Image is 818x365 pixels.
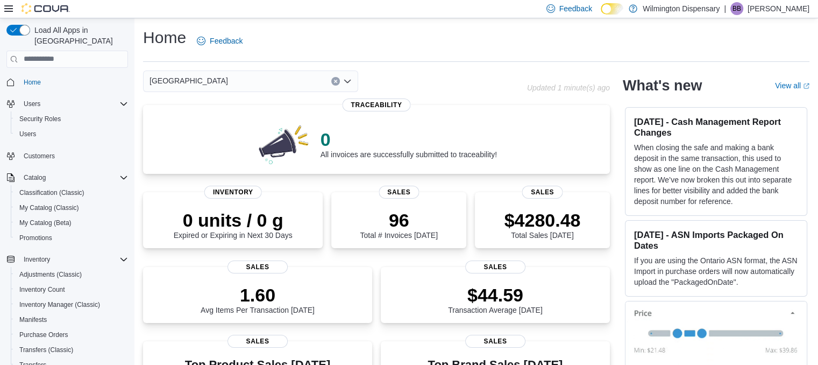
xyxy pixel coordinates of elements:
span: My Catalog (Beta) [15,216,128,229]
p: Updated 1 minute(s) ago [527,83,610,92]
span: BB [732,2,741,15]
span: Transfers (Classic) [15,343,128,356]
span: Security Roles [15,113,128,125]
a: Inventory Count [15,283,69,296]
a: Purchase Orders [15,328,73,341]
button: Open list of options [343,77,352,86]
p: [PERSON_NAME] [748,2,809,15]
button: Purchase Orders [11,327,132,342]
a: Feedback [193,30,247,52]
h3: [DATE] - Cash Management Report Changes [634,116,798,138]
span: Manifests [19,315,47,324]
img: 0 [256,122,312,165]
button: Manifests [11,312,132,327]
span: Users [19,97,128,110]
a: Classification (Classic) [15,186,89,199]
button: My Catalog (Beta) [11,215,132,230]
a: Promotions [15,231,56,244]
a: Manifests [15,313,51,326]
input: Dark Mode [601,3,623,15]
span: Manifests [15,313,128,326]
a: Customers [19,150,59,163]
p: Wilmington Dispensary [643,2,720,15]
span: [GEOGRAPHIC_DATA] [150,74,228,87]
h2: What's new [623,77,702,94]
a: Home [19,76,45,89]
button: Catalog [19,171,50,184]
button: Customers [2,148,132,164]
span: Feedback [559,3,592,14]
div: All invoices are successfully submitted to traceability! [321,129,497,159]
span: Home [24,78,41,87]
button: Classification (Classic) [11,185,132,200]
a: Security Roles [15,113,65,125]
span: Catalog [19,171,128,184]
span: Customers [19,149,128,163]
a: Users [15,128,40,141]
p: | [724,2,726,15]
div: Transaction Average [DATE] [448,284,543,314]
h3: [DATE] - ASN Imports Packaged On Dates [634,229,798,251]
button: Inventory Count [11,282,132,297]
span: Catalog [24,173,46,182]
button: Promotions [11,230,132,245]
div: Total # Invoices [DATE] [360,209,437,240]
span: My Catalog (Beta) [19,219,72,227]
span: Sales [522,186,563,199]
span: Inventory [19,253,128,266]
button: Security Roles [11,111,132,127]
a: My Catalog (Beta) [15,216,76,229]
span: Inventory Count [15,283,128,296]
a: Inventory Manager (Classic) [15,298,104,311]
div: Total Sales [DATE] [504,209,581,240]
p: 0 [321,129,497,150]
button: Users [11,127,132,142]
p: 96 [360,209,437,231]
span: My Catalog (Classic) [19,203,79,212]
span: Classification (Classic) [19,188,84,197]
span: Adjustments (Classic) [15,268,128,281]
span: Users [15,128,128,141]
span: Sales [379,186,419,199]
a: View allExternal link [775,81,809,90]
span: Feedback [210,36,243,46]
button: Catalog [2,170,132,185]
span: Promotions [15,231,128,244]
p: 0 units / 0 g [174,209,293,231]
span: Promotions [19,234,52,242]
p: 1.60 [201,284,315,306]
p: If you are using the Ontario ASN format, the ASN Import in purchase orders will now automatically... [634,255,798,287]
span: Sales [227,261,288,273]
button: Users [19,97,45,110]
span: Traceability [342,99,410,111]
span: Sales [465,335,525,348]
p: $44.59 [448,284,543,306]
a: Transfers (Classic) [15,343,77,356]
span: Users [19,130,36,138]
span: Classification (Classic) [15,186,128,199]
span: Load All Apps in [GEOGRAPHIC_DATA] [30,25,128,46]
a: Adjustments (Classic) [15,268,86,281]
span: My Catalog (Classic) [15,201,128,214]
span: Purchase Orders [19,331,68,339]
img: Cova [22,3,70,14]
span: Inventory [24,255,50,264]
div: Expired or Expiring in Next 30 Days [174,209,293,240]
h1: Home [143,27,186,48]
a: My Catalog (Classic) [15,201,83,214]
button: My Catalog (Classic) [11,200,132,215]
svg: External link [803,83,809,89]
span: Sales [227,335,288,348]
p: When closing the safe and making a bank deposit in the same transaction, this used to show as one... [634,142,798,207]
button: Inventory [19,253,54,266]
span: Security Roles [19,115,61,123]
button: Adjustments (Classic) [11,267,132,282]
span: Inventory Manager (Classic) [15,298,128,311]
span: Inventory Manager (Classic) [19,300,100,309]
button: Inventory Manager (Classic) [11,297,132,312]
span: Customers [24,152,55,160]
span: Adjustments (Classic) [19,270,82,279]
button: Inventory [2,252,132,267]
p: $4280.48 [504,209,581,231]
